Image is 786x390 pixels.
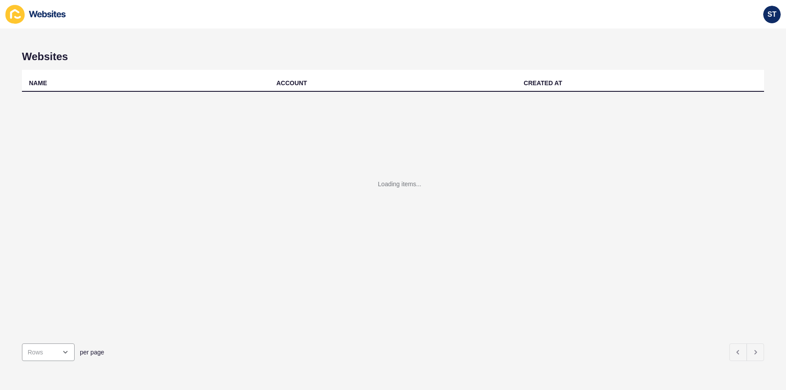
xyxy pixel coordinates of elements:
[22,51,764,63] h1: Websites
[378,180,421,188] div: Loading items...
[22,343,75,361] div: open menu
[80,348,104,357] span: per page
[29,79,47,87] div: NAME
[768,10,776,19] span: ST
[524,79,562,87] div: CREATED AT
[276,79,307,87] div: ACCOUNT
